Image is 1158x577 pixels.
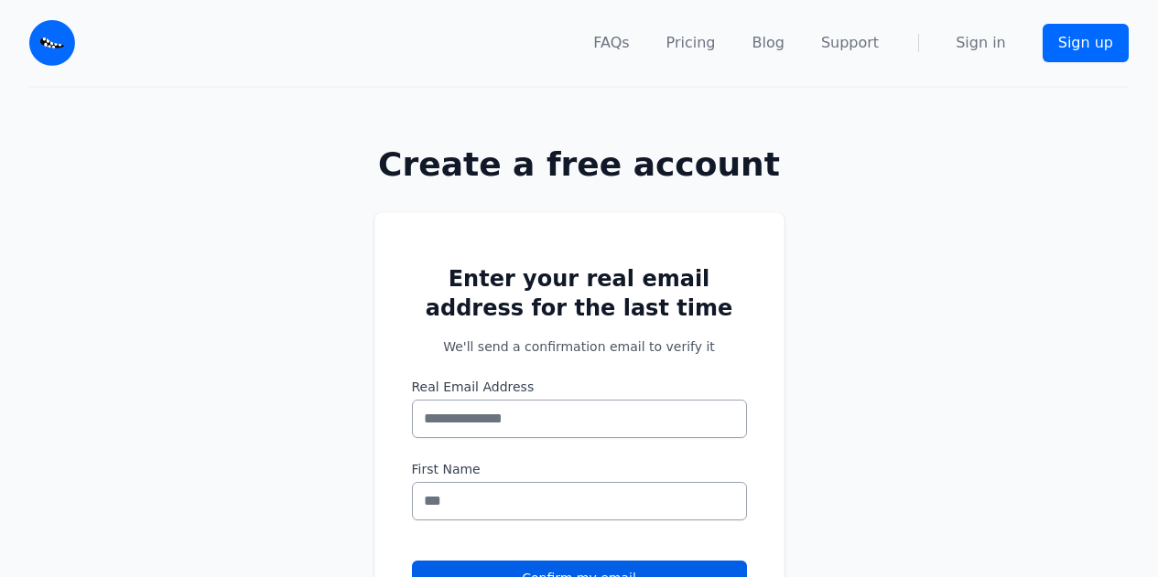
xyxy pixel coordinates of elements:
[412,460,747,478] label: First Name
[1043,24,1129,62] a: Sign up
[752,32,785,54] a: Blog
[821,32,879,54] a: Support
[29,20,75,66] img: Email Monster
[412,264,747,323] h2: Enter your real email address for the last time
[666,32,716,54] a: Pricing
[316,146,843,183] h1: Create a free account
[412,378,747,396] label: Real Email Address
[593,32,629,54] a: FAQs
[956,32,1006,54] a: Sign in
[412,337,747,356] p: We'll send a confirmation email to verify it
